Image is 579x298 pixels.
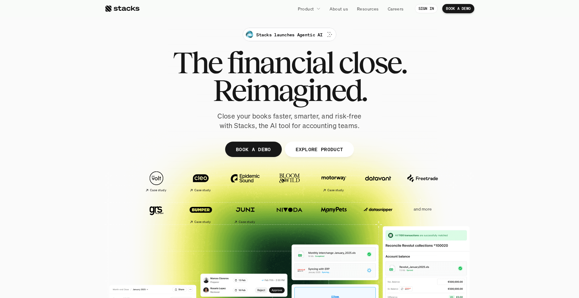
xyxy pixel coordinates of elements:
[73,143,100,147] a: Privacy Policy
[173,49,222,76] span: The
[315,168,353,195] a: Case study
[327,188,344,192] h2: Case study
[357,6,379,12] p: Resources
[415,4,438,13] a: SIGN IN
[182,199,220,226] a: Case study
[239,220,255,224] h2: Case study
[243,28,336,41] a: Stacks launches Agentic AI
[256,31,322,38] p: Stacks launches Agentic AI
[213,111,366,131] p: Close your books faster, smarter, and risk-free with Stacks, the AI tool for accounting teams.
[326,3,352,14] a: About us
[388,6,404,12] p: Careers
[419,6,434,11] p: SIGN IN
[194,220,211,224] h2: Case study
[150,188,166,192] h2: Case study
[213,76,366,104] span: Reimagined.
[298,6,314,12] p: Product
[227,49,333,76] span: financial
[446,6,471,11] p: BOOK A DEMO
[403,207,442,212] p: and more
[225,142,282,157] a: BOOK A DEMO
[330,6,348,12] p: About us
[384,3,407,14] a: Careers
[194,188,211,192] h2: Case study
[182,168,220,195] a: Case study
[137,168,176,195] a: Case study
[338,49,406,76] span: close.
[226,199,264,226] a: Case study
[236,145,271,154] p: BOOK A DEMO
[353,3,383,14] a: Resources
[295,145,343,154] p: EXPLORE PRODUCT
[442,4,474,13] a: BOOK A DEMO
[285,142,354,157] a: EXPLORE PRODUCT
